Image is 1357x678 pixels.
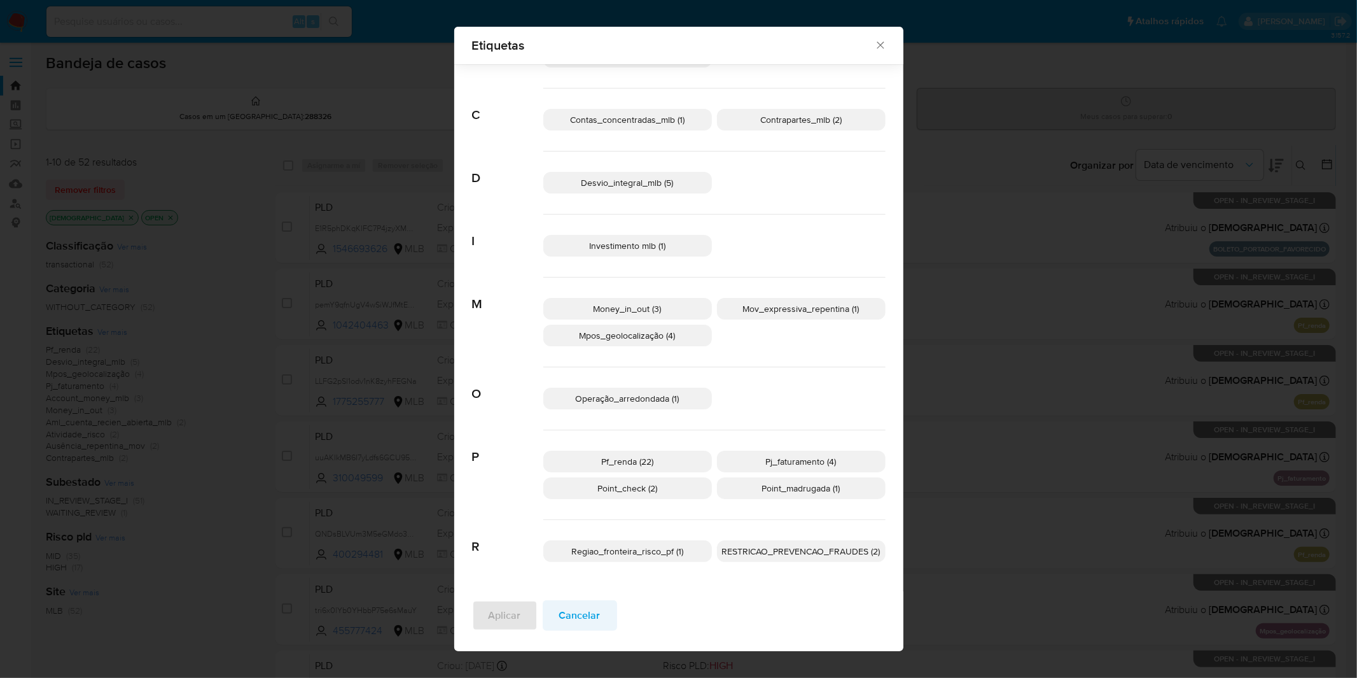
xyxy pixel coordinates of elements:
span: Mov_expressiva_repentina (1) [743,302,859,315]
span: O [472,367,543,402]
span: C [472,88,543,123]
span: Contas_concentradas_mlb (1) [570,113,685,126]
span: Regiao_fronteira_risco_pf (1) [571,545,683,558]
span: Pj_faturamento (4) [766,455,837,468]
div: Mpos_geolocalização (4) [543,325,712,346]
button: Fechar [874,39,886,50]
div: Contrapartes_mlb (2) [717,109,886,131]
div: Regiao_fronteira_risco_pf (1) [543,540,712,562]
span: Point_madrugada (1) [762,482,840,495]
button: Cancelar [543,600,617,631]
div: Money_in_out (3) [543,298,712,320]
span: Point_check (2) [597,482,657,495]
span: R [472,520,543,554]
span: Pf_renda (22) [601,455,653,468]
span: Contrapartes_mlb (2) [760,113,842,126]
div: Contas_concentradas_mlb (1) [543,109,712,131]
div: Operação_arredondada (1) [543,388,712,409]
span: Cancelar [559,602,601,630]
span: D [472,152,543,186]
div: Point_madrugada (1) [717,477,886,499]
div: Investimento mlb (1) [543,235,712,257]
span: Money_in_out (3) [594,302,662,315]
span: Mpos_geolocalização (4) [580,329,676,342]
span: I [472,215,543,249]
span: M [472,278,543,312]
span: P [472,430,543,465]
div: Desvio_integral_mlb (5) [543,172,712,194]
span: Etiquetas [472,39,875,52]
div: RESTRICAO_PREVENCAO_FRAUDES (2) [717,540,886,562]
div: Point_check (2) [543,477,712,499]
span: Desvio_integral_mlb (5) [581,176,674,189]
span: RESTRICAO_PREVENCAO_FRAUDES (2) [722,545,880,558]
div: Mov_expressiva_repentina (1) [717,298,886,320]
span: Operação_arredondada (1) [576,392,679,405]
div: Pf_renda (22) [543,451,712,472]
span: Investimento mlb (1) [589,239,665,252]
div: Pj_faturamento (4) [717,451,886,472]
